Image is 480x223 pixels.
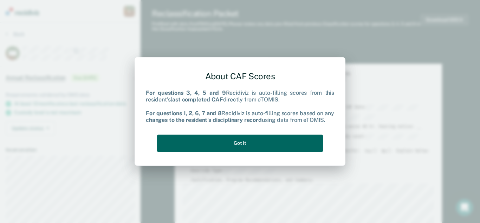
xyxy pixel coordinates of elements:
[170,97,223,103] b: last completed CAF
[146,90,334,124] div: Recidiviz is auto-filling scores from this resident's directly from eTOMIS. Recidiviz is auto-fil...
[157,135,323,152] button: Got it
[146,66,334,87] div: About CAF Scores
[146,117,262,123] b: changes to the resident's disciplinary record
[146,110,221,117] b: For questions 1, 2, 6, 7 and 8
[146,90,226,97] b: For questions 3, 4, 5 and 9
